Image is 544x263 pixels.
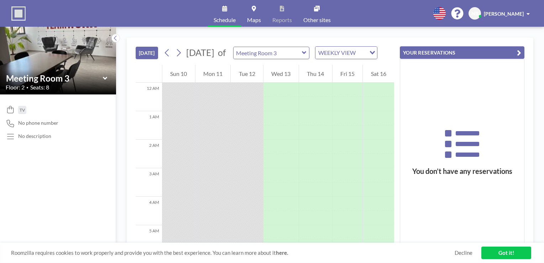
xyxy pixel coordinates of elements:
[231,65,263,83] div: Tue 12
[136,83,162,111] div: 12 AM
[455,249,472,256] a: Decline
[186,47,214,58] span: [DATE]
[26,85,28,90] span: •
[136,225,162,254] div: 5 AM
[358,48,365,57] input: Search for option
[234,47,302,59] input: Meeting Room 3
[315,47,377,59] div: Search for option
[272,17,292,23] span: Reports
[6,73,103,83] input: Meeting Room 3
[317,48,357,57] span: WEEKLY VIEW
[136,197,162,225] div: 4 AM
[136,168,162,197] div: 3 AM
[136,111,162,140] div: 1 AM
[18,120,58,126] span: No phone number
[11,6,26,21] img: organization-logo
[18,133,51,139] div: No description
[481,247,531,259] a: Got it!
[214,17,236,23] span: Schedule
[263,65,299,83] div: Wed 13
[195,65,231,83] div: Mon 11
[276,249,288,256] a: here.
[400,46,524,59] button: YOUR RESERVATIONS
[136,47,158,59] button: [DATE]
[247,17,261,23] span: Maps
[363,65,394,83] div: Sat 16
[30,84,49,91] span: Seats: 8
[400,167,524,176] h3: You don’t have any reservations
[136,140,162,168] div: 2 AM
[484,11,524,17] span: [PERSON_NAME]
[299,65,332,83] div: Thu 14
[218,47,226,58] span: of
[303,17,331,23] span: Other sites
[333,65,363,83] div: Fri 15
[20,107,25,113] span: TV
[162,65,195,83] div: Sun 10
[6,84,25,91] span: Floor: 2
[11,249,455,256] span: Roomzilla requires cookies to work properly and provide you with the best experience. You can lea...
[471,10,478,17] span: NB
